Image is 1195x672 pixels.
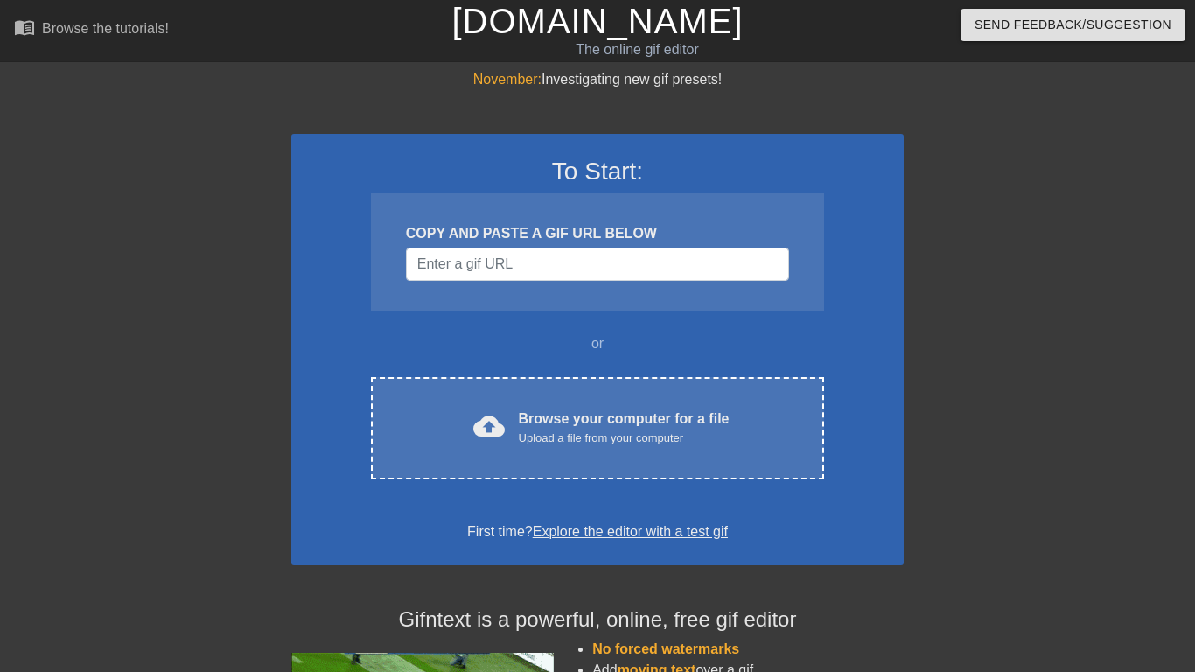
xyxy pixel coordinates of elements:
button: Send Feedback/Suggestion [961,9,1185,41]
a: [DOMAIN_NAME] [451,2,743,40]
div: Upload a file from your computer [519,430,730,447]
div: Browse the tutorials! [42,21,169,36]
div: COPY AND PASTE A GIF URL BELOW [406,223,789,244]
span: November: [473,72,542,87]
span: menu_book [14,17,35,38]
span: No forced watermarks [592,641,739,656]
div: The online gif editor [407,39,867,60]
div: Investigating new gif presets! [291,69,904,90]
a: Explore the editor with a test gif [533,524,728,539]
div: or [337,333,858,354]
span: Send Feedback/Suggestion [975,14,1171,36]
div: Browse your computer for a file [519,409,730,447]
h3: To Start: [314,157,881,186]
input: Username [406,248,789,281]
h4: Gifntext is a powerful, online, free gif editor [291,607,904,633]
a: Browse the tutorials! [14,17,169,44]
span: cloud_upload [473,410,505,442]
div: First time? [314,521,881,542]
